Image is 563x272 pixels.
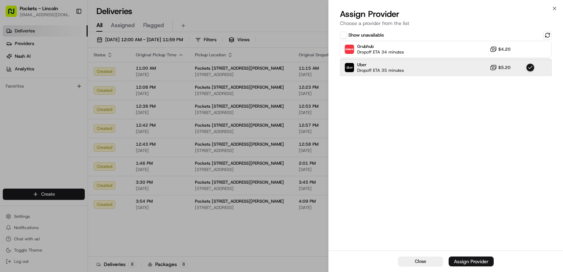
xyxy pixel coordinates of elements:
img: 1736555255976-a54dd68f-1ca7-489b-9aae-adbdc363a1c4 [14,109,20,115]
div: 💻 [59,139,65,145]
button: Start new chat [120,69,128,78]
a: 💻API Documentation [57,135,116,148]
img: Grubhub [345,45,354,54]
span: Uber [357,62,404,68]
a: Powered byPylon [50,155,85,161]
span: Grubhub [357,44,404,49]
button: $5.20 [490,64,511,71]
img: 1724597045416-56b7ee45-8013-43a0-a6f9-03cb97ddad50 [15,67,27,80]
span: API Documentation [67,138,113,145]
button: See all [109,90,128,99]
button: Close [398,257,443,266]
span: Close [415,258,426,265]
div: We're available if you need us! [32,74,97,80]
input: Clear [18,45,116,53]
span: [DATE] [63,109,78,115]
label: Show unavailable [348,32,384,38]
span: Dropoff ETA 34 minutes [357,49,404,55]
button: Assign Provider [449,257,494,266]
div: Assign Provider [454,258,488,265]
span: Knowledge Base [14,138,54,145]
span: Dropoff ETA 35 minutes [357,68,404,73]
span: $4.20 [498,46,511,52]
img: Uber [345,63,354,72]
div: 📗 [7,139,13,145]
span: $5.20 [498,65,511,70]
div: Past conversations [7,91,45,97]
img: Klarizel Pensader [7,102,18,114]
p: Choose a provider from the list [340,20,552,27]
p: Welcome 👋 [7,28,128,39]
span: Pylon [70,156,85,161]
img: 1736555255976-a54dd68f-1ca7-489b-9aae-adbdc363a1c4 [7,67,20,80]
img: Nash [7,7,21,21]
button: $4.20 [490,46,511,53]
span: • [59,109,62,115]
div: Start new chat [32,67,115,74]
span: Klarizel Pensader [22,109,58,115]
h2: Assign Provider [340,8,552,20]
a: 📗Knowledge Base [4,135,57,148]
